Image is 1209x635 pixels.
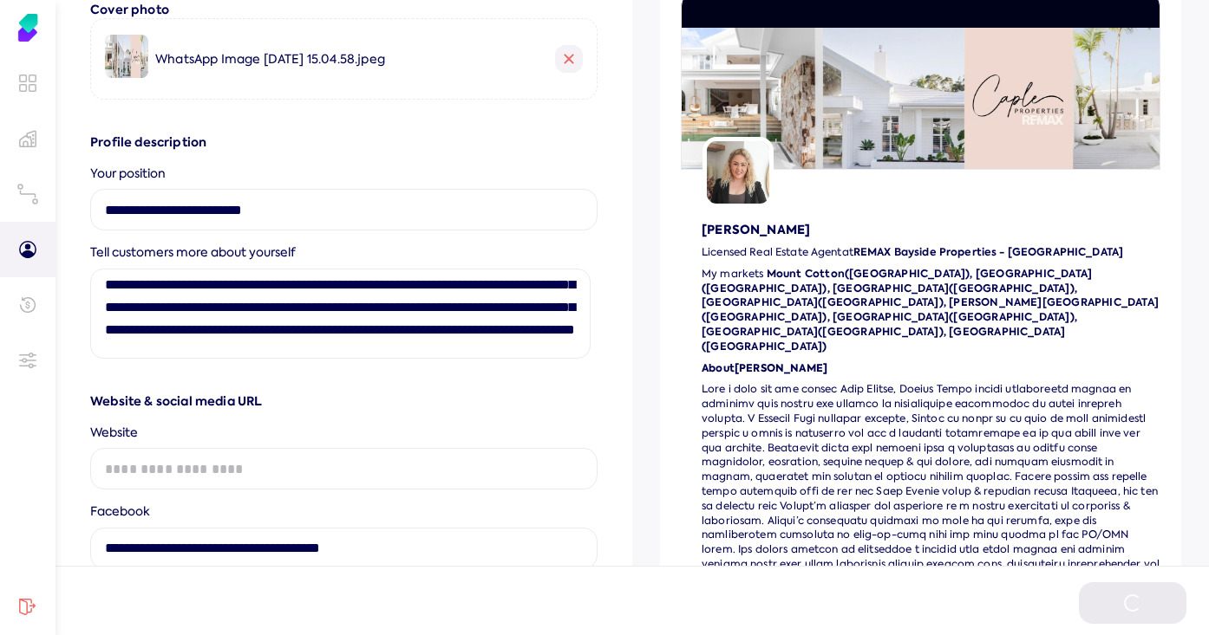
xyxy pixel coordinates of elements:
h3: [PERSON_NAME] [702,222,1160,239]
div: Tell customers more about yourself [90,244,598,262]
button: Save Update [1079,582,1186,624]
h3: Website & social media URL [90,393,598,411]
span: WhatsApp Image [DATE] 15.04.58.jpeg [155,51,385,67]
img: profile [703,137,774,208]
p: Lore i dolo sit ame consec Adip Elitse, Doeius Tempo incidi utlaboreetd magnaa en adminimv quis n... [702,382,1160,586]
img: Soho Agent Portal Home [14,14,42,42]
div: Facebook [90,503,598,521]
h3: About [PERSON_NAME] [702,361,1160,376]
div: Your position [90,165,598,183]
img: cover [682,28,1160,169]
p: Mount Cotton([GEOGRAPHIC_DATA]), [GEOGRAPHIC_DATA]([GEOGRAPHIC_DATA]), [GEOGRAPHIC_DATA]([GEOGRAP... [702,267,1160,354]
h3: Cover photo [90,2,598,19]
b: REMAX Bayside Properties - [GEOGRAPHIC_DATA] [853,244,1123,259]
img: image [105,35,148,78]
h3: Profile description [90,134,598,152]
span: My markets [702,267,763,281]
p: Licensed Real Estate Agent at [702,245,1160,260]
div: Website [90,424,598,442]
